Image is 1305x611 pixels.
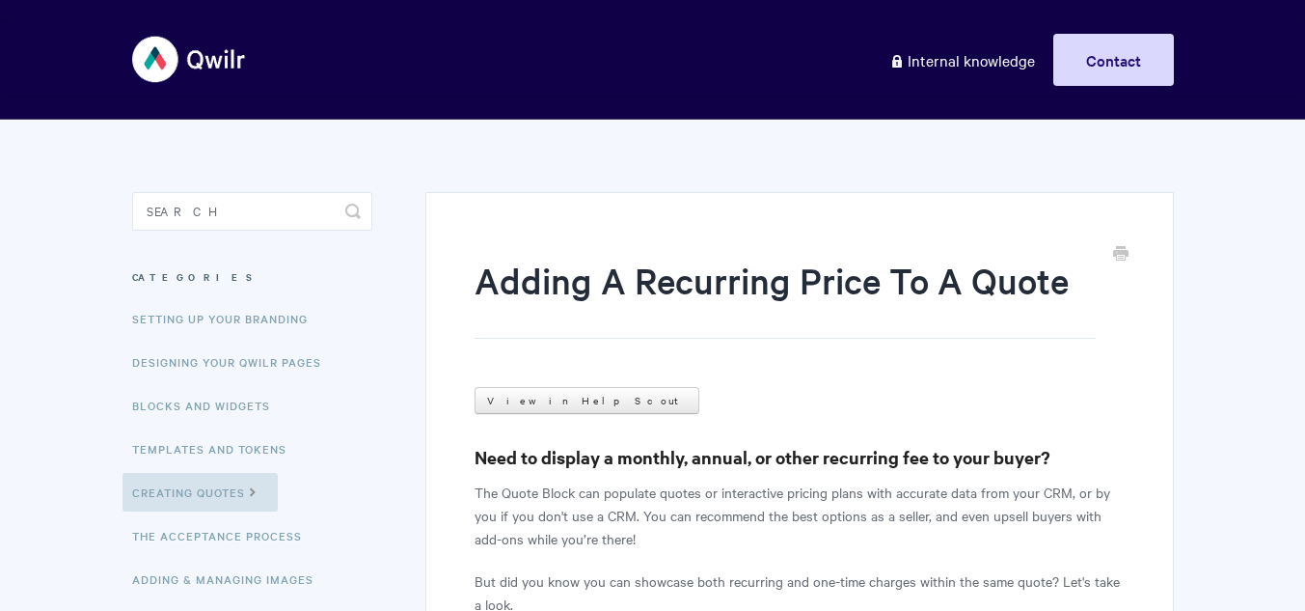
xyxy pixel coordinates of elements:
[1113,244,1128,265] a: Print this Article
[132,192,372,231] input: Search
[132,516,316,555] a: The Acceptance Process
[132,299,322,338] a: Setting up your Branding
[132,260,372,294] h3: Categories
[1053,34,1174,86] a: Contact
[132,343,336,381] a: Designing Your Qwilr Pages
[475,387,699,414] a: View in Help Scout
[475,481,1124,550] p: The Quote Block can populate quotes or interactive pricing plans with accurate data from your CRM...
[475,444,1124,471] h3: Need to display a monthly, annual, or other recurring fee to your buyer?
[132,560,328,598] a: Adding & Managing Images
[132,430,301,468] a: Templates and Tokens
[875,34,1049,86] a: Internal knowledge
[122,473,278,512] a: Creating Quotes
[132,386,285,425] a: Blocks and Widgets
[132,23,247,96] img: Qwilr Help Center
[475,256,1095,339] h1: Adding A Recurring Price To A Quote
